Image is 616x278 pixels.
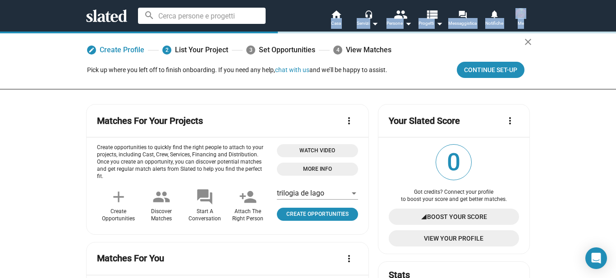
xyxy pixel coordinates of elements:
span: Boost Your Score [427,209,487,225]
mat-icon: arrow_drop_down [403,18,414,29]
div: Attach The Right Person [232,208,263,223]
div: View Matches [333,42,391,58]
mat-icon: home [331,9,341,20]
font: Persone [386,21,403,26]
span: Continue Set-up [464,62,517,78]
a: Create Profile [87,42,144,58]
span: 3 [246,46,255,55]
input: Cerca persone e progetti [138,8,266,24]
font: Me [518,21,524,26]
mat-icon: more_vert [344,253,354,264]
mat-icon: headset_mic [364,10,372,18]
span: Watch Video [282,146,353,155]
button: Persone [383,9,415,29]
div: Set Opportunities [246,42,315,58]
mat-icon: edit [88,47,95,53]
button: chat with us [275,66,309,73]
a: Click to open project profile page opportunities tab [277,208,358,221]
p: Create opportunities to quickly find the right people to attach to your projects, including Cast,... [97,144,270,180]
span: 0 [436,145,471,180]
mat-card-title: Matches For You [97,252,164,264]
mat-icon: person_add [239,188,257,206]
span: Create Opportunities [280,210,354,219]
button: sandro ferrariMe [510,6,532,30]
mat-icon: arrow_drop_down [369,18,380,29]
div: Start A Conversation [188,208,221,223]
span: 4 [333,46,342,55]
mat-icon: add [110,188,128,206]
span: trilogia de lago [277,189,324,197]
a: Notifiche [478,9,510,29]
font: Messaggistica [448,21,477,26]
a: 2List Your Project [162,42,228,58]
a: Messaggistica [446,9,478,29]
button: Servizi [352,9,383,29]
span: More Info [282,164,353,174]
a: View Your Profile [389,230,519,246]
div: Discover Matches [151,208,172,223]
font: Servizi [357,21,369,26]
a: Open 'More info' dialog with information about Opportunities [277,163,358,176]
span: View Your Profile [396,230,512,246]
mat-card-title: Your Slated Score [389,115,460,127]
button: Open 'Opportunities Intro Video' dialog [277,144,358,157]
mat-icon: notifications [490,9,498,18]
mat-icon: more_vert [505,115,515,126]
mat-icon: people [394,8,407,21]
mat-icon: forum [196,188,214,206]
mat-icon: arrow_drop_down [434,18,445,29]
a: Casa [320,9,352,29]
font: Notifiche [485,21,503,26]
mat-card-title: Matches For Your Projects [97,115,203,127]
mat-icon: people [152,188,170,206]
a: Boost Your Score [389,209,519,225]
div: Pick up where you left off to finish onboarding. If you need any help, and we’ll be happy to assist. [87,66,387,74]
font: Progetti [418,21,434,26]
mat-icon: more_vert [344,115,354,126]
div: Create Opportunities [102,208,135,223]
img: sandro ferrari [515,8,526,19]
mat-icon: forum [458,10,467,18]
div: Got credits? Connect your profile to boost your score and get better matches. [389,189,519,203]
div: Apri Intercom Messenger [585,247,607,269]
button: Continue Set-up [457,62,524,78]
mat-icon: close [523,36,533,47]
font: Casa [331,21,341,26]
span: 2 [162,46,171,55]
mat-icon: view_list [425,8,438,21]
button: Progetti [415,9,446,29]
mat-icon: signal_cellular_4_bar [421,209,427,225]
